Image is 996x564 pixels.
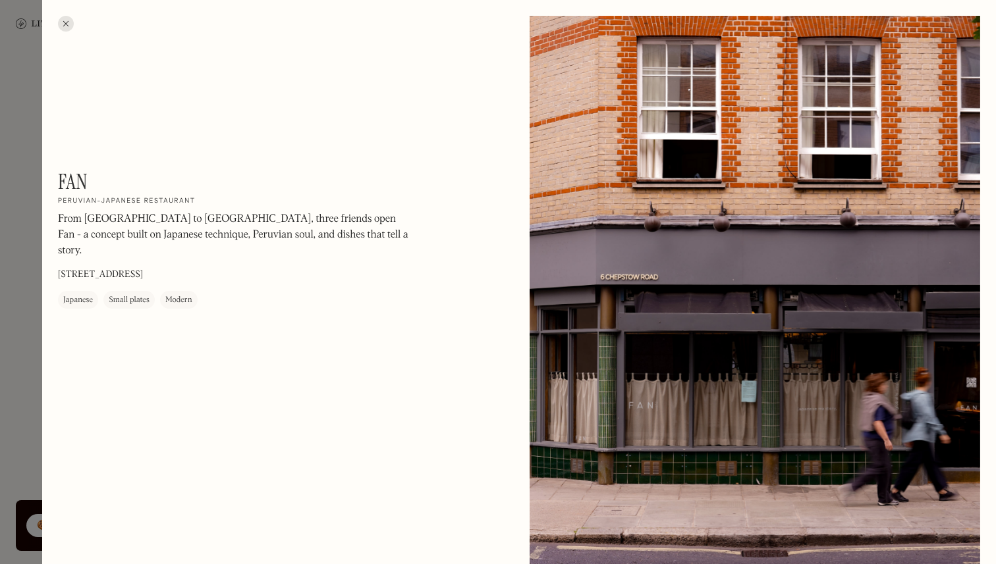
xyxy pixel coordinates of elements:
[63,294,93,307] div: Japanese
[165,294,192,307] div: Modern
[109,294,150,307] div: Small plates
[58,212,414,259] p: From [GEOGRAPHIC_DATA] to [GEOGRAPHIC_DATA], three friends open Fan - a concept built on Japanese...
[58,269,143,282] p: [STREET_ADDRESS]
[58,197,196,207] h2: Peruvian-Japanese restaurant
[58,169,88,194] h1: Fan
